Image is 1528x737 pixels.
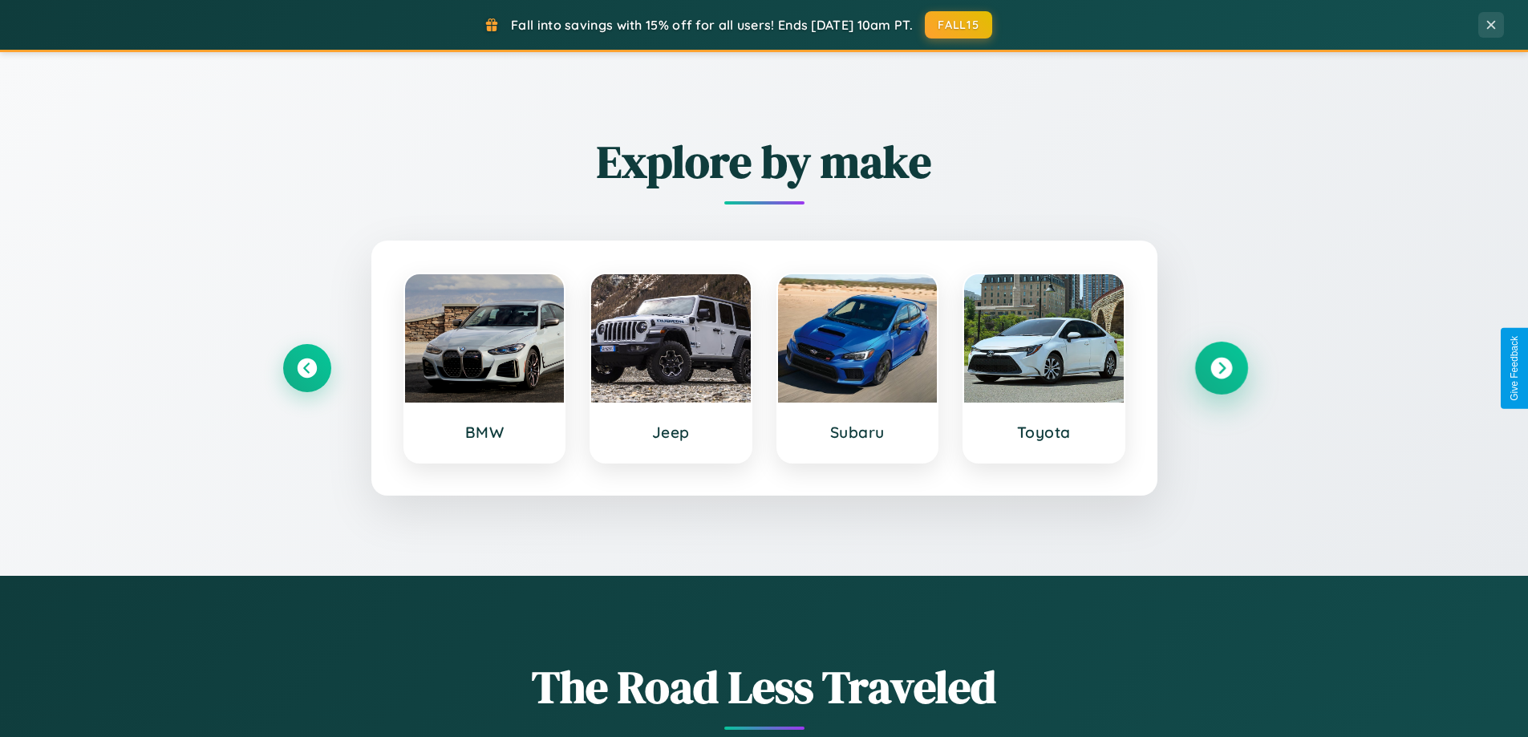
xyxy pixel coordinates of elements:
[980,423,1108,442] h3: Toyota
[925,11,992,38] button: FALL15
[794,423,922,442] h3: Subaru
[607,423,735,442] h3: Jeep
[1509,336,1520,401] div: Give Feedback
[283,656,1246,718] h1: The Road Less Traveled
[283,131,1246,192] h2: Explore by make
[511,17,913,33] span: Fall into savings with 15% off for all users! Ends [DATE] 10am PT.
[421,423,549,442] h3: BMW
